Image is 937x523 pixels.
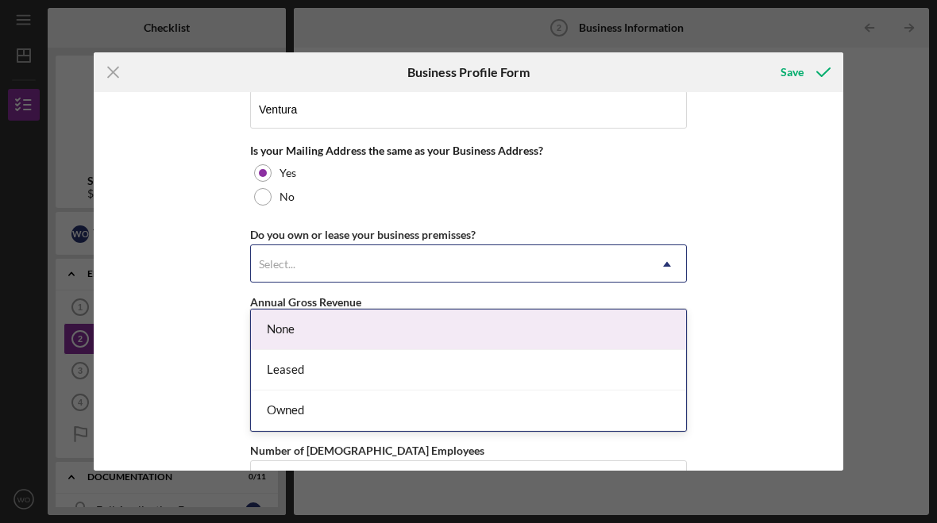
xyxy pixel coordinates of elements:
[250,444,484,457] label: Number of [DEMOGRAPHIC_DATA] Employees
[765,56,843,88] button: Save
[407,65,530,79] h6: Business Profile Form
[250,295,361,309] label: Annual Gross Revenue
[250,144,687,157] div: Is your Mailing Address the same as your Business Address?
[280,190,295,203] label: No
[251,310,686,350] div: None
[280,167,296,179] label: Yes
[781,56,804,88] div: Save
[251,390,686,431] div: Owned
[251,350,686,390] div: Leased
[259,258,295,271] div: Select...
